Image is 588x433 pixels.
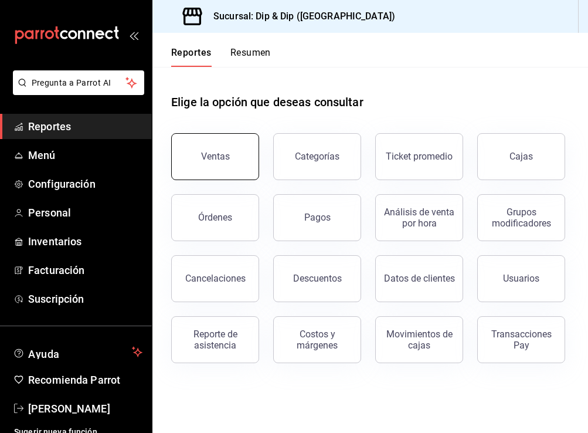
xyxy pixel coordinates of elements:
[129,31,138,40] button: open_drawer_menu
[28,291,142,307] span: Suscripción
[28,234,142,249] span: Inventarios
[485,207,558,229] div: Grupos modificadores
[375,194,463,241] button: Análisis de venta por hora
[477,133,565,180] button: Cajas
[304,212,331,223] div: Pagos
[375,316,463,363] button: Movimientos de cajas
[171,93,363,111] h1: Elige la opción que deseas consultar
[28,119,142,134] span: Reportes
[273,133,361,180] button: Categorías
[198,212,232,223] div: Órdenes
[477,316,565,363] button: Transacciones Pay
[503,273,539,284] div: Usuarios
[28,262,142,278] span: Facturación
[13,70,144,95] button: Pregunta a Parrot AI
[171,133,259,180] button: Ventas
[384,273,455,284] div: Datos de clientes
[28,345,127,359] span: Ayuda
[171,194,259,241] button: Órdenes
[477,255,565,302] button: Usuarios
[179,329,251,351] div: Reporte de asistencia
[28,147,142,163] span: Menú
[509,151,533,162] div: Cajas
[28,401,142,417] span: [PERSON_NAME]
[28,372,142,388] span: Recomienda Parrot
[383,207,456,229] div: Análisis de venta por hora
[273,316,361,363] button: Costos y márgenes
[485,329,558,351] div: Transacciones Pay
[185,273,246,284] div: Cancelaciones
[273,194,361,241] button: Pagos
[171,47,271,67] div: navigation tabs
[171,255,259,302] button: Cancelaciones
[375,133,463,180] button: Ticket promedio
[386,151,453,162] div: Ticket promedio
[171,316,259,363] button: Reporte de asistencia
[383,329,456,351] div: Movimientos de cajas
[375,255,463,302] button: Datos de clientes
[171,47,212,67] button: Reportes
[28,176,142,192] span: Configuración
[295,151,339,162] div: Categorías
[28,205,142,221] span: Personal
[8,85,144,97] a: Pregunta a Parrot AI
[281,329,354,351] div: Costos y márgenes
[201,151,230,162] div: Ventas
[293,273,342,284] div: Descuentos
[477,194,565,241] button: Grupos modificadores
[230,47,271,67] button: Resumen
[32,77,126,89] span: Pregunta a Parrot AI
[273,255,361,302] button: Descuentos
[204,9,395,23] h3: Sucursal: Dip & Dip ([GEOGRAPHIC_DATA])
